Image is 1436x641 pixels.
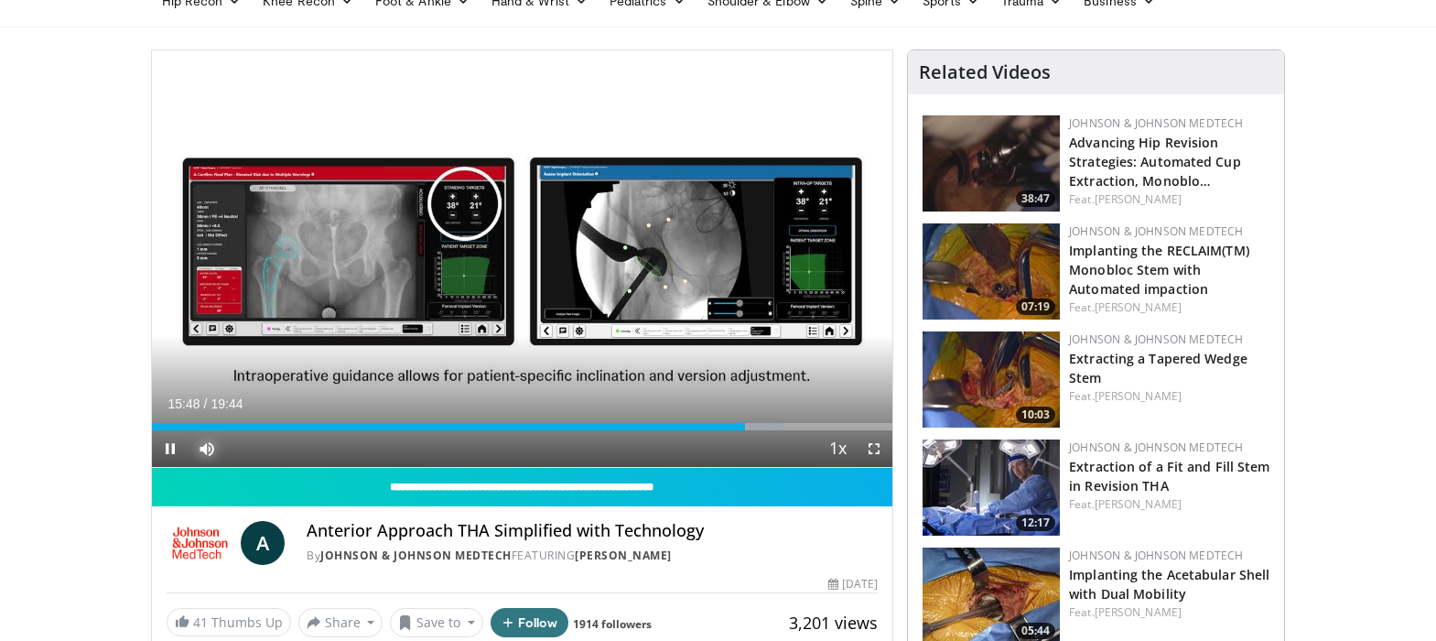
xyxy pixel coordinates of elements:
a: [PERSON_NAME] [1095,388,1182,404]
img: ffc33e66-92ed-4f11-95c4-0a160745ec3c.150x105_q85_crop-smart_upscale.jpg [923,223,1060,320]
img: 9f1a5b5d-2ba5-4c40-8e0c-30b4b8951080.150x105_q85_crop-smart_upscale.jpg [923,115,1060,212]
div: Feat. [1069,299,1269,316]
a: 12:17 [923,440,1060,536]
a: Implanting the Acetabular Shell with Dual Mobility [1069,566,1269,603]
span: 10:03 [1016,407,1055,423]
a: Johnson & Johnson MedTech [1069,115,1243,131]
button: Pause [152,430,189,467]
a: 1914 followers [573,616,652,632]
span: 12:17 [1016,515,1055,531]
button: Playback Rate [819,430,856,467]
span: 15:48 [168,397,200,411]
button: Mute [189,430,225,467]
div: Feat. [1069,191,1269,208]
span: 05:44 [1016,623,1055,639]
a: [PERSON_NAME] [1095,604,1182,620]
span: 07:19 [1016,299,1055,315]
div: Progress Bar [152,423,893,430]
span: 19:44 [211,397,243,411]
a: [PERSON_NAME] [1095,299,1182,315]
a: 10:03 [923,331,1060,428]
a: 07:19 [923,223,1060,320]
button: Follow [491,608,569,637]
a: Implanting the RECLAIM(TM) Monobloc Stem with Automated impaction [1069,242,1249,298]
span: 41 [193,614,208,631]
div: Feat. [1069,604,1269,621]
a: A [241,521,285,565]
span: / [204,397,208,411]
div: [DATE] [828,576,878,592]
a: Johnson & Johnson MedTech [1069,440,1243,455]
a: [PERSON_NAME] [1095,191,1182,207]
span: 3,201 views [789,612,878,634]
a: Advancing Hip Revision Strategies: Automated Cup Extraction, Monoblo… [1069,134,1241,190]
a: Johnson & Johnson MedTech [320,548,512,563]
button: Fullscreen [856,430,892,467]
button: Share [298,608,383,637]
img: 0b84e8e2-d493-4aee-915d-8b4f424ca292.150x105_q85_crop-smart_upscale.jpg [923,331,1060,428]
a: Johnson & Johnson MedTech [1069,223,1243,239]
video-js: Video Player [152,50,893,468]
a: [PERSON_NAME] [575,548,672,563]
a: [PERSON_NAME] [1095,496,1182,512]
div: Feat. [1069,496,1269,513]
img: 82aed312-2a25-4631-ae62-904ce62d2708.150x105_q85_crop-smart_upscale.jpg [923,440,1060,536]
button: Save to [390,608,483,637]
h4: Related Videos [919,61,1051,83]
a: Johnson & Johnson MedTech [1069,548,1243,563]
a: Extracting a Tapered Wedge Stem [1069,350,1247,386]
h4: Anterior Approach THA Simplified with Technology [307,521,878,541]
img: Johnson & Johnson MedTech [167,521,234,565]
div: By FEATURING [307,548,878,564]
a: 38:47 [923,115,1060,212]
div: Feat. [1069,388,1269,405]
a: Extraction of a Fit and Fill Stem in Revision THA [1069,458,1269,494]
a: Johnson & Johnson MedTech [1069,331,1243,347]
a: 41 Thumbs Up [167,608,291,636]
span: 38:47 [1016,190,1055,207]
